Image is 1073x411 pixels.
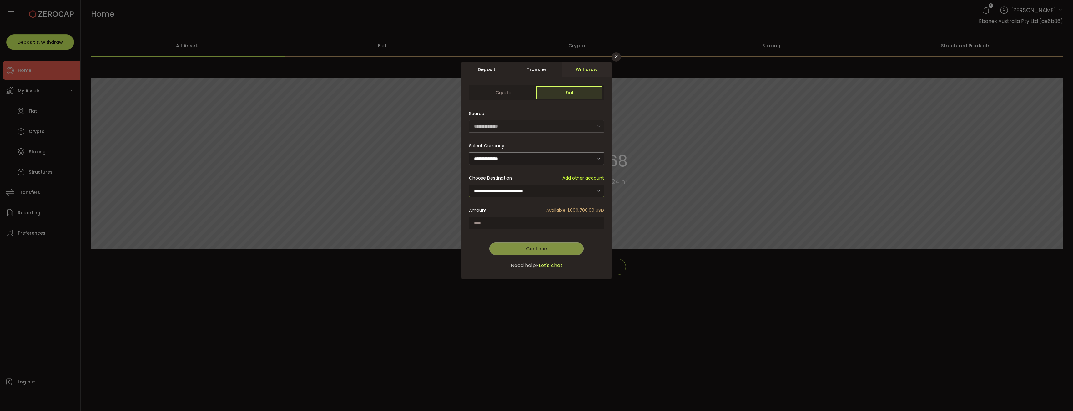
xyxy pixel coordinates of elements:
span: Continue [526,246,547,252]
span: Amount [469,207,487,214]
span: Available: 1,000,700.00 USD [546,207,604,214]
button: Close [612,52,621,62]
span: Source [469,107,484,120]
span: Crypto [471,86,536,99]
span: Let's chat [539,262,562,269]
iframe: Chat Widget [1000,343,1073,411]
span: Choose Destination [469,175,512,181]
div: Deposit [461,62,511,77]
div: Transfer [511,62,562,77]
span: Need help? [511,262,539,269]
div: dialog [461,62,612,279]
span: Fiat [536,86,602,99]
span: Add other account [562,175,604,181]
button: Continue [489,242,584,255]
div: Withdraw [562,62,612,77]
label: Select Currency [469,143,508,149]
